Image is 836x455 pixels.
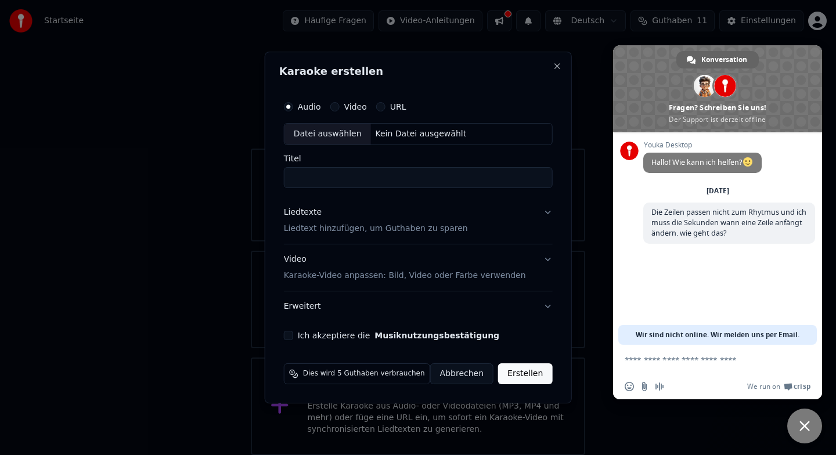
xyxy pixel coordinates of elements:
[284,223,468,234] p: Liedtext hinzufügen, um Guthaben zu sparen
[284,154,553,162] label: Titel
[371,128,471,140] div: Kein Datei ausgewählt
[498,363,552,384] button: Erstellen
[279,66,557,77] h2: Karaoke erstellen
[284,197,553,244] button: LiedtexteLiedtext hinzufügen, um Guthaben zu sparen
[298,331,499,340] label: Ich akzeptiere die
[298,103,321,111] label: Audio
[284,254,526,281] div: Video
[284,244,553,291] button: VideoKaraoke-Video anpassen: Bild, Video oder Farbe verwenden
[701,51,747,68] span: Konversation
[284,124,371,145] div: Datei auswählen
[284,291,553,322] button: Erweitert
[284,270,526,281] p: Karaoke-Video anpassen: Bild, Video oder Farbe verwenden
[430,363,493,384] button: Abbrechen
[303,369,425,378] span: Dies wird 5 Guthaben verbrauchen
[344,103,366,111] label: Video
[374,331,499,340] button: Ich akzeptiere die
[390,103,406,111] label: URL
[284,207,322,218] div: Liedtexte
[676,51,759,68] a: Konversation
